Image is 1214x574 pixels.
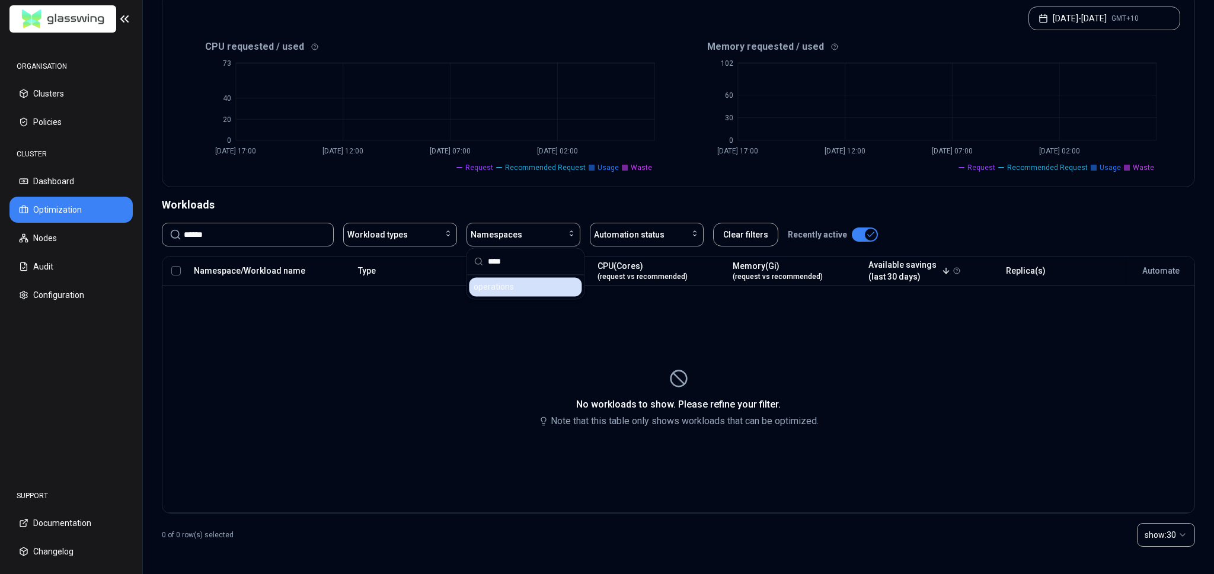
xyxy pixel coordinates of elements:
button: Clusters [9,81,133,107]
button: Configuration [9,282,133,308]
span: GMT+10 [1111,14,1139,23]
button: Changelog [9,538,133,565]
span: Workload types [347,229,408,240]
tspan: [DATE] 12:00 [322,147,363,155]
tspan: [DATE] 12:00 [825,147,865,155]
span: Waste [1133,163,1154,172]
img: GlassWing [17,5,109,33]
button: Policies [9,109,133,135]
span: Usage [598,163,619,172]
div: Memory(Gi) [733,260,823,281]
button: Documentation [9,510,133,536]
button: Optimization [9,197,133,223]
span: operations [474,281,514,293]
tspan: [DATE] 17:00 [215,147,256,155]
span: Automation status [594,229,664,240]
span: Request [465,163,493,172]
span: Waste [631,163,652,172]
span: Usage [1100,163,1121,172]
tspan: [DATE] 17:00 [717,147,758,155]
tspan: [DATE] 07:00 [430,147,471,155]
span: (request vs recommended) [598,272,688,281]
tspan: 60 [724,91,733,100]
button: Nodes [9,225,133,251]
button: CPU(Cores)(request vs recommended) [598,259,688,283]
button: Dashboard [9,168,133,194]
tspan: 30 [724,114,733,122]
p: 0 of 0 row(s) selected [162,530,234,540]
button: Namespaces [467,223,580,246]
span: Recommended Request [505,163,586,172]
div: Memory requested / used [679,40,1181,54]
div: Automate [1133,265,1189,277]
button: Audit [9,254,133,280]
tspan: 40 [223,94,231,102]
tspan: 73 [223,59,231,68]
div: CPU requested / used [177,40,679,54]
div: CPU(Cores) [598,260,688,281]
tspan: 0 [729,136,733,145]
tspan: [DATE] 02:00 [1039,147,1079,155]
tspan: 0 [227,136,231,145]
span: Request [967,163,995,172]
div: ORGANISATION [9,54,133,78]
button: [DATE]-[DATE]GMT+10 [1028,7,1180,30]
span: Namespaces [471,229,522,240]
button: Memory(Gi)(request vs recommended) [733,259,823,283]
button: Automation status [590,223,704,246]
span: Recommended Request [1007,163,1088,172]
h2: Note that this table only shows workloads that can be optimized. [551,414,819,428]
button: Clear filters [713,223,778,246]
tspan: [DATE] 07:00 [932,147,973,155]
span: (request vs recommended) [733,272,823,281]
div: Workloads [162,197,1195,213]
tspan: 20 [223,116,231,124]
div: Suggestions [467,275,584,299]
button: Workload types [343,223,457,246]
button: Namespace/Workload name [194,259,305,283]
div: CLUSTER [9,142,133,166]
button: Replica(s) [1006,259,1046,283]
p: Recently active [788,229,847,240]
div: SUPPORT [9,484,133,508]
button: Available savings(last 30 days) [868,259,951,283]
button: Type [358,259,376,283]
tspan: [DATE] 02:00 [537,147,578,155]
h1: No workloads to show. Please refine your filter. [576,397,781,412]
tspan: 102 [720,59,733,68]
